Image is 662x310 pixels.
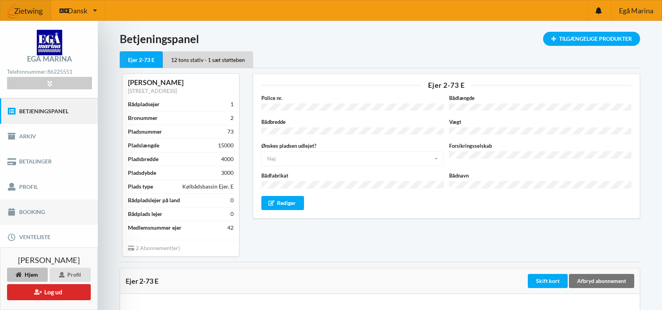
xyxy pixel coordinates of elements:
div: Ejer 2-73 E [120,51,163,68]
div: Bronummer [128,114,158,122]
div: Ejer 2-73 E [126,277,526,285]
div: Profil [50,268,91,282]
div: Pladsnummer [128,128,162,136]
div: Plads type [128,183,153,190]
div: [PERSON_NAME] [128,78,234,87]
img: logo [37,30,62,55]
div: Hjem [7,268,48,282]
span: Dansk [68,7,87,14]
label: Bådnavn [449,172,631,179]
a: [STREET_ADDRESS] [128,87,177,94]
div: Pladsbredde [128,155,158,163]
label: Bådfabrikat [261,172,444,179]
div: 15000 [218,141,234,149]
div: Egå Marina [27,55,72,62]
div: Bådpladslejer på land [128,196,180,204]
div: Medlemsnummer ejer [128,224,182,232]
h1: Betjeningspanel [120,32,640,46]
strong: 86225551 [47,68,72,75]
div: Tilgængelige Produkter [543,32,640,46]
div: 0 [230,196,234,204]
label: Forsikringsselskab [449,142,631,150]
div: 0 [230,210,234,218]
div: 1 [230,100,234,108]
div: Rediger [261,196,304,210]
div: Telefonnummer: [7,67,92,77]
span: [PERSON_NAME] [18,256,80,264]
div: Bådplads lejer [128,210,162,218]
label: Ønskes pladsen udlejet? [261,142,444,150]
div: Skift kort [528,274,568,288]
button: Log ud [7,284,91,300]
div: Afbryd abonnement [569,274,634,288]
div: Ejer 2-73 E [261,82,632,89]
span: Egå Marina [619,7,653,14]
div: 3000 [221,169,234,177]
div: Bådpladsejer [128,100,160,108]
label: Vægt [449,118,631,126]
div: Pladsdybde [128,169,156,177]
label: Police nr. [261,94,444,102]
span: 2 Abonnement(er) [128,245,180,251]
label: Bådbredde [261,118,444,126]
div: 4000 [221,155,234,163]
div: 73 [227,128,234,136]
div: Pladslængde [128,141,159,149]
div: 12 tons stativ - 1 sæt støtteben [163,51,253,68]
label: Bådlængde [449,94,631,102]
div: 42 [227,224,234,232]
div: Kølbådsbassin Ejer, E [182,183,234,190]
div: 2 [230,114,234,122]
